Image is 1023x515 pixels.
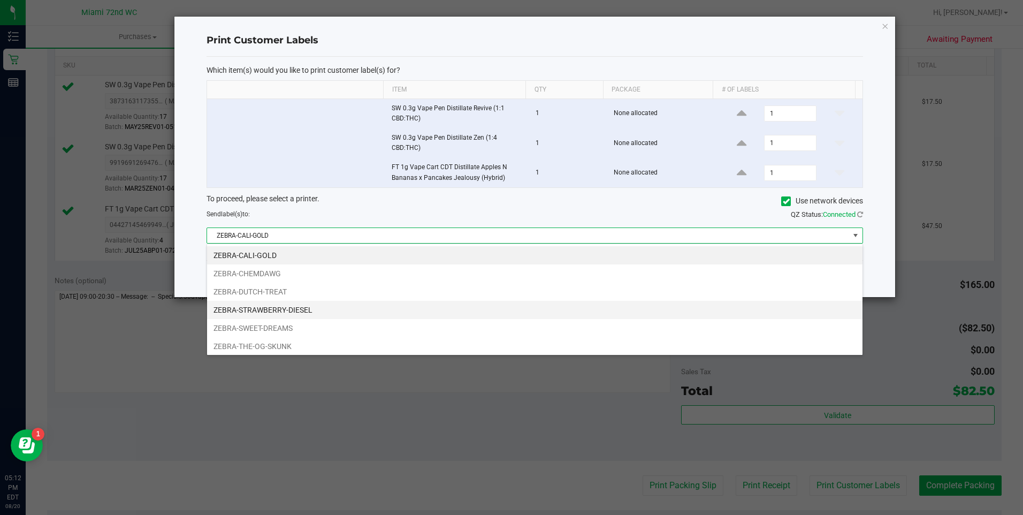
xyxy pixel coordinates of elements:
[607,99,719,128] td: None allocated
[781,195,863,207] label: Use network devices
[529,158,607,187] td: 1
[529,99,607,128] td: 1
[207,65,863,75] p: Which item(s) would you like to print customer label(s) for?
[11,429,43,461] iframe: Resource center
[207,34,863,48] h4: Print Customer Labels
[207,210,250,218] span: Send to:
[207,228,849,243] span: ZEBRA-CALI-GOLD
[207,264,862,283] li: ZEBRA-CHEMDAWG
[207,337,862,355] li: ZEBRA-THE-OG-SKUNK
[207,246,862,264] li: ZEBRA-CALI-GOLD
[221,210,242,218] span: label(s)
[383,81,525,99] th: Item
[199,193,871,209] div: To proceed, please select a printer.
[607,128,719,158] td: None allocated
[32,428,44,441] iframe: Resource center unread badge
[823,210,856,218] span: Connected
[603,81,713,99] th: Package
[385,99,529,128] td: SW 0.3g Vape Pen Distillate Revive (1:1 CBD:THC)
[713,81,855,99] th: # of labels
[207,319,862,337] li: ZEBRA-SWEET-DREAMS
[385,158,529,187] td: FT 1g Vape Cart CDT Distillate Apples N Bananas x Pancakes Jealousy (Hybrid)
[607,158,719,187] td: None allocated
[529,128,607,158] td: 1
[207,301,862,319] li: ZEBRA-STRAWBERRY-DIESEL
[791,210,863,218] span: QZ Status:
[525,81,603,99] th: Qty
[385,128,529,158] td: SW 0.3g Vape Pen Distillate Zen (1:4 CBD:THC)
[207,283,862,301] li: ZEBRA-DUTCH-TREAT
